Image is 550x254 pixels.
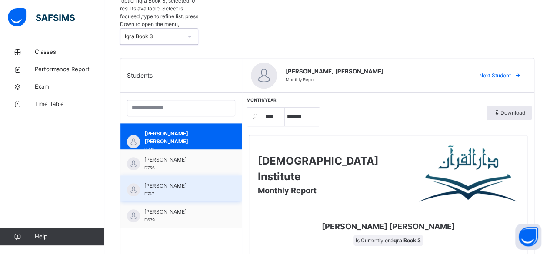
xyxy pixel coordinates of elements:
[392,237,421,244] b: Iqra Book 3
[127,183,140,196] img: default.svg
[479,72,511,79] span: Next Student
[8,8,75,26] img: safsims
[144,165,155,170] span: D756
[125,33,182,40] div: Iqra Book 3
[493,109,525,117] span: Download
[258,186,317,195] span: Monthly Report
[35,82,104,91] span: Exam
[256,221,520,232] span: [PERSON_NAME] [PERSON_NAME]
[247,97,277,102] span: Month/Year
[127,135,140,148] img: default.svg
[144,130,222,145] span: [PERSON_NAME] [PERSON_NAME]
[286,67,463,76] span: [PERSON_NAME] [PERSON_NAME]
[144,156,222,164] span: [PERSON_NAME]
[144,218,155,222] span: D679
[127,209,140,222] img: default.svg
[35,65,104,74] span: Performance Report
[515,224,541,250] button: Open asap
[251,63,277,89] img: default.svg
[144,147,154,152] span: D721
[35,100,104,109] span: Time Table
[127,71,153,80] span: Students
[35,232,104,241] span: Help
[144,182,222,190] span: [PERSON_NAME]
[419,144,518,205] img: Darul Quran Institute
[144,191,154,196] span: D747
[35,48,104,56] span: Classes
[144,208,222,216] span: [PERSON_NAME]
[286,77,317,82] span: Monthly Report
[127,157,140,170] img: default.svg
[258,155,379,183] span: [DEMOGRAPHIC_DATA] Institute
[353,235,423,246] span: Is Currently on:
